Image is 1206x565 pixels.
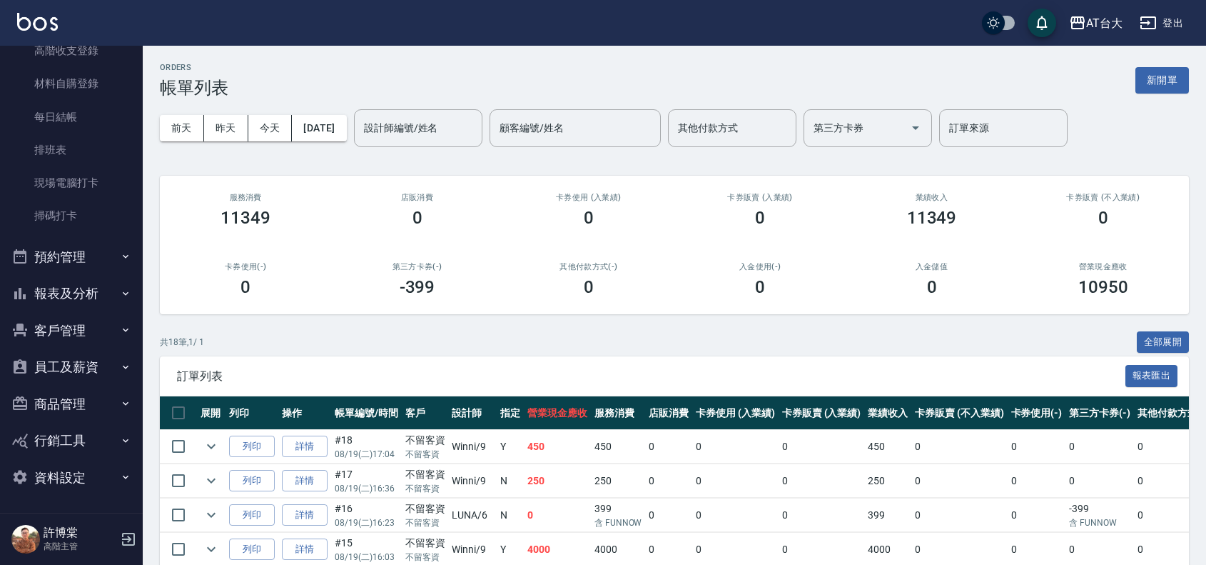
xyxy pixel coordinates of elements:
[755,208,765,228] h3: 0
[1125,369,1178,382] a: 報表匯出
[591,464,646,498] td: 250
[6,239,137,276] button: 預約管理
[177,262,314,271] h2: 卡券使用(-)
[229,470,275,492] button: 列印
[160,63,228,72] h2: ORDERS
[692,499,779,532] td: 0
[278,396,331,430] th: 操作
[402,396,449,430] th: 客戶
[282,539,328,561] a: 詳情
[331,499,402,532] td: #16
[524,396,591,430] th: 營業現金應收
[335,482,398,495] p: 08/19 (二) 16:36
[584,277,594,297] h3: 0
[692,464,779,498] td: 0
[497,499,524,532] td: N
[524,430,591,464] td: 450
[864,396,911,430] th: 業績收入
[907,208,957,228] h3: 11349
[1008,430,1066,464] td: 0
[11,525,40,554] img: Person
[201,539,222,560] button: expand row
[226,396,278,430] th: 列印
[1069,516,1130,529] p: 含 FUNNOW
[331,396,402,430] th: 帳單編號/時間
[197,396,226,430] th: 展開
[201,504,222,526] button: expand row
[591,499,646,532] td: 399
[335,516,398,529] p: 08/19 (二) 16:23
[282,470,328,492] a: 詳情
[412,208,422,228] h3: 0
[1135,67,1189,94] button: 新開單
[448,430,497,464] td: Winni /9
[6,275,137,312] button: 報表及分析
[6,134,137,166] a: 排班表
[348,262,485,271] h2: 第三方卡券(-)
[44,526,116,540] h5: 許博棠
[160,78,228,98] h3: 帳單列表
[6,67,137,100] a: 材料自購登錄
[282,436,328,458] a: 詳情
[201,470,222,491] button: expand row
[497,464,524,498] td: N
[1125,365,1178,387] button: 報表匯出
[6,34,137,67] a: 高階收支登錄
[520,262,657,271] h2: 其他付款方式(-)
[692,430,779,464] td: 0
[400,277,435,297] h3: -399
[448,499,497,532] td: LUNA /6
[292,115,346,141] button: [DATE]
[1008,396,1066,430] th: 卡券使用(-)
[911,396,1007,430] th: 卡券販賣 (不入業績)
[645,396,692,430] th: 店販消費
[201,436,222,457] button: expand row
[335,551,398,564] p: 08/19 (二) 16:03
[1035,262,1172,271] h2: 營業現金應收
[645,499,692,532] td: 0
[1035,193,1172,202] h2: 卡券販賣 (不入業績)
[497,396,524,430] th: 指定
[1008,464,1066,498] td: 0
[755,277,765,297] h3: 0
[692,396,779,430] th: 卡券使用 (入業績)
[594,516,642,529] p: 含 FUNNOW
[645,430,692,464] td: 0
[864,499,911,532] td: 399
[1065,499,1134,532] td: -399
[6,312,137,349] button: 客戶管理
[6,101,137,134] a: 每日結帳
[229,436,275,458] button: 列印
[1086,14,1123,32] div: AT台大
[204,115,248,141] button: 昨天
[331,430,402,464] td: #18
[160,336,204,349] p: 共 18 筆, 1 / 1
[448,396,497,430] th: 設計師
[1065,430,1134,464] td: 0
[405,551,445,564] p: 不留客資
[405,467,445,482] div: 不留客資
[6,199,137,232] a: 掃碼打卡
[44,540,116,553] p: 高階主管
[779,430,865,464] td: 0
[864,430,911,464] td: 450
[591,396,646,430] th: 服務消費
[645,464,692,498] td: 0
[221,208,270,228] h3: 11349
[524,464,591,498] td: 250
[904,116,927,139] button: Open
[691,193,829,202] h2: 卡券販賣 (入業績)
[1134,10,1189,36] button: 登出
[348,193,485,202] h2: 店販消費
[1065,464,1134,498] td: 0
[405,516,445,529] p: 不留客資
[6,386,137,423] button: 商品管理
[584,208,594,228] h3: 0
[6,422,137,459] button: 行銷工具
[911,464,1007,498] td: 0
[1098,208,1108,228] h3: 0
[448,464,497,498] td: Winni /9
[177,193,314,202] h3: 服務消費
[405,448,445,461] p: 不留客資
[1028,9,1056,37] button: save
